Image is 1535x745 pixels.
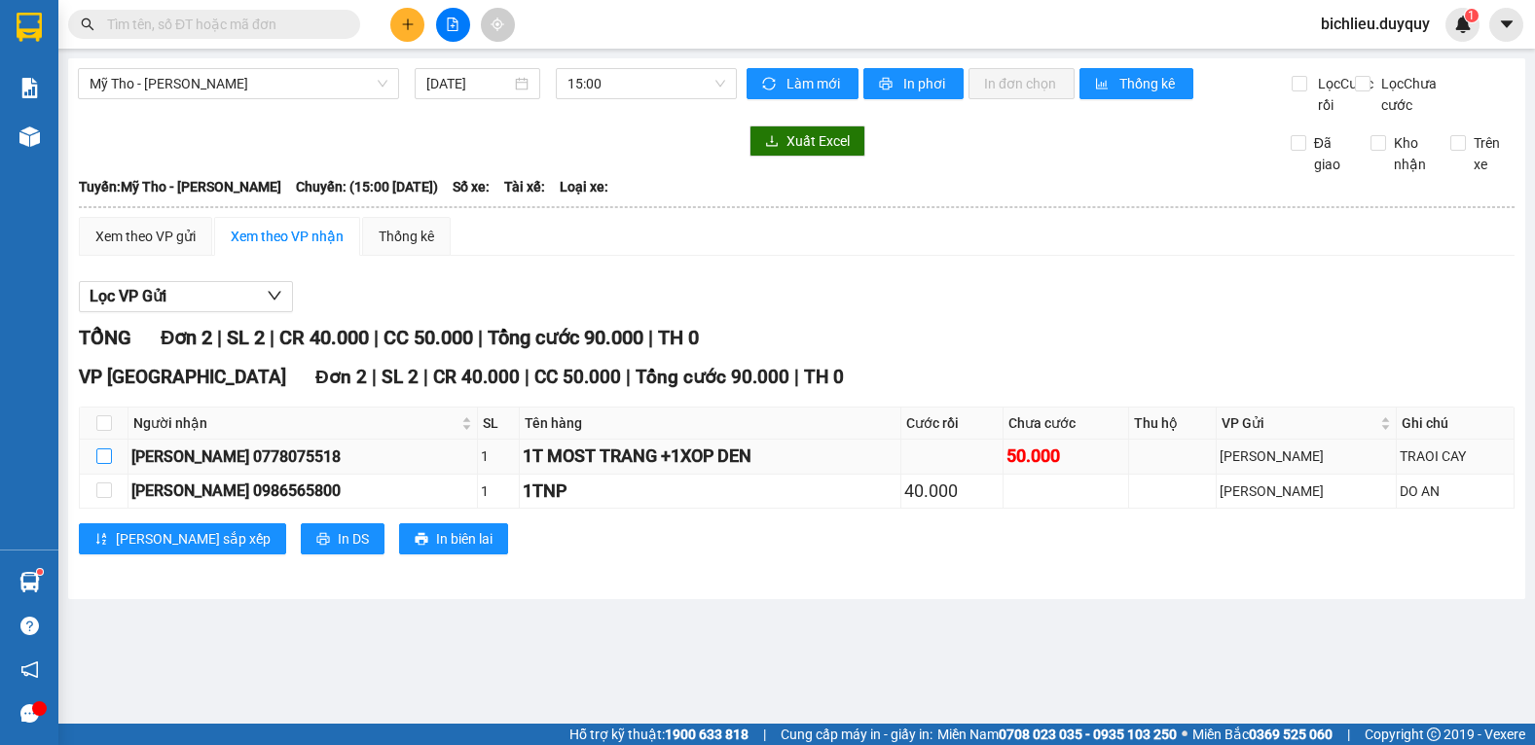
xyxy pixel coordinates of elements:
[227,326,265,349] span: SL 2
[79,326,131,349] span: TỔNG
[481,8,515,42] button: aim
[1310,73,1376,116] span: Lọc Cước rồi
[17,17,172,60] div: [PERSON_NAME]
[1220,480,1392,502] div: [PERSON_NAME]
[1129,408,1218,440] th: Thu hộ
[903,73,948,94] span: In phơi
[231,226,344,247] div: Xem theo VP nhận
[426,73,510,94] input: 15/10/2025
[1095,77,1112,92] span: bar-chart
[79,281,293,312] button: Lọc VP Gửi
[19,572,40,592] img: warehouse-icon
[481,480,517,502] div: 1
[338,528,369,550] span: In DS
[17,13,42,42] img: logo-vxr
[415,532,428,548] span: printer
[1119,73,1178,94] span: Thống kê
[267,288,282,303] span: down
[937,724,1177,745] span: Miền Nam
[423,366,428,388] span: |
[133,412,457,434] span: Người nhận
[567,69,725,98] span: 15:00
[17,84,172,111] div: 0378172982
[436,528,493,550] span: In biên lai
[1466,132,1516,175] span: Trên xe
[79,179,281,195] b: Tuyến: Mỹ Tho - [PERSON_NAME]
[79,523,286,554] button: sort-ascending[PERSON_NAME] sắp xếp
[107,14,337,35] input: Tìm tên, số ĐT hoặc mã đơn
[1397,408,1515,440] th: Ghi chú
[20,617,39,635] span: question-circle
[1006,443,1125,470] div: 50.000
[1454,16,1472,33] img: icon-new-feature
[131,444,474,469] div: [PERSON_NAME] 0778075518
[747,68,859,99] button: syncLàm mới
[436,8,470,42] button: file-add
[1192,724,1333,745] span: Miền Bắc
[90,69,387,98] span: Mỹ Tho - Hồ Chí Minh
[1465,9,1479,22] sup: 1
[478,326,483,349] span: |
[804,366,844,388] span: TH 0
[478,408,521,440] th: SL
[534,366,621,388] span: CC 50.000
[390,8,424,42] button: plus
[1220,445,1392,467] div: [PERSON_NAME]
[17,60,172,84] div: ME
[520,408,900,440] th: Tên hàng
[523,478,896,505] div: 1TNP
[901,408,1004,440] th: Cước rồi
[161,326,212,349] span: Đơn 2
[399,523,508,554] button: printerIn biên lai
[186,63,384,87] div: THANH
[879,77,895,92] span: printer
[491,18,504,31] span: aim
[81,18,94,31] span: search
[794,366,799,388] span: |
[95,226,196,247] div: Xem theo VP gửi
[481,445,517,467] div: 1
[433,366,520,388] span: CR 40.000
[488,326,643,349] span: Tổng cước 90.000
[569,724,749,745] span: Hỗ trợ kỹ thuật:
[658,326,699,349] span: TH 0
[116,528,271,550] span: [PERSON_NAME] sắp xếp
[1305,12,1445,36] span: bichlieu.duyquy
[1306,132,1356,175] span: Đã giao
[1079,68,1193,99] button: bar-chartThống kê
[384,326,473,349] span: CC 50.000
[636,366,789,388] span: Tổng cước 90.000
[316,532,330,548] span: printer
[301,523,384,554] button: printerIn DS
[765,134,779,150] span: download
[446,18,459,31] span: file-add
[15,127,88,148] span: Cước rồi :
[969,68,1075,99] button: In đơn chọn
[90,284,166,308] span: Lọc VP Gửi
[382,366,419,388] span: SL 2
[786,73,843,94] span: Làm mới
[217,326,222,349] span: |
[20,704,39,723] span: message
[186,17,384,63] div: VP [GEOGRAPHIC_DATA]
[1004,408,1129,440] th: Chưa cước
[19,78,40,98] img: solution-icon
[374,326,379,349] span: |
[525,366,530,388] span: |
[523,443,896,470] div: 1T MOST TRANG +1XOP DEN
[1386,132,1436,175] span: Kho nhận
[1400,445,1511,467] div: TRAOI CAY
[19,126,40,147] img: warehouse-icon
[1400,480,1511,502] div: DO AN
[781,724,932,745] span: Cung cấp máy in - giấy in:
[1222,412,1375,434] span: VP Gửi
[1489,8,1523,42] button: caret-down
[1427,727,1441,741] span: copyright
[79,366,286,388] span: VP [GEOGRAPHIC_DATA]
[131,479,474,503] div: [PERSON_NAME] 0986565800
[786,130,850,152] span: Xuất Excel
[1498,16,1516,33] span: caret-down
[94,532,108,548] span: sort-ascending
[1468,9,1475,22] span: 1
[37,569,43,575] sup: 1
